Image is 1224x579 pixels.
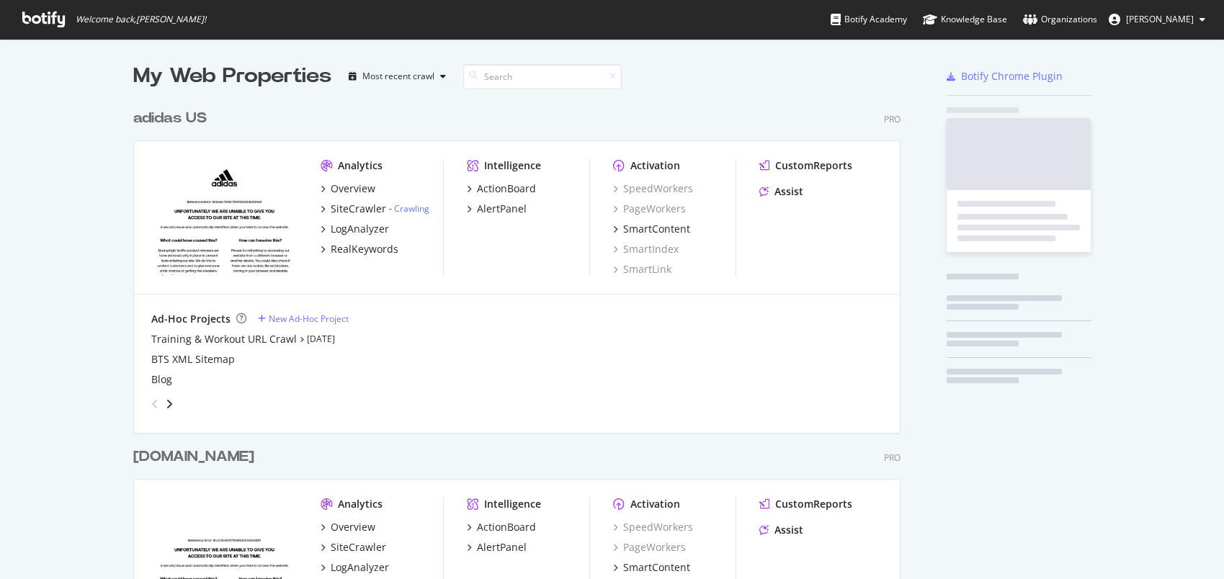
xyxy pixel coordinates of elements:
[331,520,375,534] div: Overview
[1023,12,1097,27] div: Organizations
[759,184,803,199] a: Assist
[321,560,389,575] a: LogAnalyzer
[258,313,349,325] a: New Ad-Hoc Project
[961,69,1063,84] div: Botify Chrome Plugin
[613,560,690,575] a: SmartContent
[947,69,1063,84] a: Botify Chrome Plugin
[389,202,429,215] div: -
[467,181,536,196] a: ActionBoard
[331,222,389,236] div: LogAnalyzer
[759,523,803,537] a: Assist
[269,313,349,325] div: New Ad-Hoc Project
[321,242,398,256] a: RealKeywords
[467,540,527,555] a: AlertPanel
[151,352,235,367] a: BTS XML Sitemap
[774,523,803,537] div: Assist
[484,497,541,511] div: Intelligence
[133,446,260,467] a: [DOMAIN_NAME]
[321,520,375,534] a: Overview
[775,497,852,511] div: CustomReports
[343,65,452,88] button: Most recent crawl
[831,12,907,27] div: Botify Academy
[613,520,693,534] a: SpeedWorkers
[467,202,527,216] a: AlertPanel
[151,332,297,346] a: Training & Workout URL Crawl
[164,397,174,411] div: angle-right
[151,312,231,326] div: Ad-Hoc Projects
[613,202,686,216] a: PageWorkers
[1097,8,1217,31] button: [PERSON_NAME]
[759,158,852,173] a: CustomReports
[321,181,375,196] a: Overview
[146,392,164,416] div: angle-left
[477,520,536,534] div: ActionBoard
[331,202,386,216] div: SiteCrawler
[463,64,622,89] input: Search
[321,202,429,216] a: SiteCrawler- Crawling
[884,113,901,125] div: Pro
[613,242,679,256] a: SmartIndex
[467,520,536,534] a: ActionBoard
[774,184,803,199] div: Assist
[394,202,429,215] a: Crawling
[338,158,383,173] div: Analytics
[623,222,690,236] div: SmartContent
[623,560,690,575] div: SmartContent
[613,262,671,277] a: SmartLink
[923,12,1007,27] div: Knowledge Base
[759,497,852,511] a: CustomReports
[133,446,254,467] div: [DOMAIN_NAME]
[775,158,852,173] div: CustomReports
[151,372,172,387] a: Blog
[331,181,375,196] div: Overview
[338,497,383,511] div: Analytics
[331,540,386,555] div: SiteCrawler
[331,560,389,575] div: LogAnalyzer
[477,181,536,196] div: ActionBoard
[321,222,389,236] a: LogAnalyzer
[151,158,298,275] img: adidas.com/us
[1126,13,1194,25] span: Kate Fischer
[477,202,527,216] div: AlertPanel
[133,108,213,129] a: adidas US
[613,540,686,555] a: PageWorkers
[133,62,331,91] div: My Web Properties
[630,497,680,511] div: Activation
[613,181,693,196] a: SpeedWorkers
[331,242,398,256] div: RealKeywords
[307,333,335,345] a: [DATE]
[484,158,541,173] div: Intelligence
[613,222,690,236] a: SmartContent
[362,72,434,81] div: Most recent crawl
[477,540,527,555] div: AlertPanel
[884,452,901,464] div: Pro
[630,158,680,173] div: Activation
[76,14,206,25] span: Welcome back, [PERSON_NAME] !
[321,540,386,555] a: SiteCrawler
[133,108,207,129] div: adidas US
